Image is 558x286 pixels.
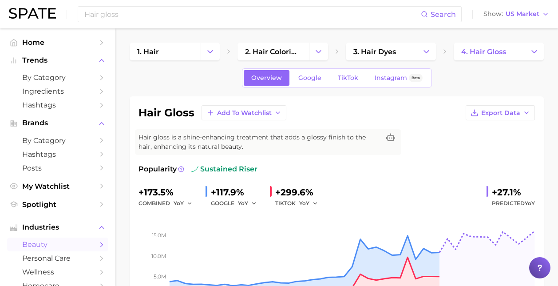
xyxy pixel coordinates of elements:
span: Google [298,74,321,82]
span: Spotlight [22,200,93,209]
div: +117.9% [211,185,263,199]
button: YoY [174,198,193,209]
span: personal care [22,254,93,262]
button: Change Category [417,43,436,60]
h1: hair gloss [139,107,194,118]
span: Ingredients [22,87,93,95]
span: YoY [174,199,184,207]
a: by Category [7,71,108,84]
a: 4. hair gloss [454,43,525,60]
span: Industries [22,223,93,231]
span: Show [483,12,503,16]
button: Export Data [466,105,535,120]
button: Change Category [201,43,220,60]
span: Beta [412,74,420,82]
span: wellness [22,268,93,276]
span: Home [22,38,93,47]
a: Google [291,70,329,86]
span: Export Data [481,109,520,117]
span: Brands [22,119,93,127]
span: by Category [22,136,93,145]
span: Instagram [375,74,407,82]
div: +299.6% [275,185,324,199]
button: ShowUS Market [481,8,551,20]
div: GOOGLE [211,198,263,209]
a: personal care [7,251,108,265]
a: Posts [7,161,108,175]
span: My Watchlist [22,182,93,191]
button: YoY [238,198,257,209]
span: Search [431,10,456,19]
a: Ingredients [7,84,108,98]
a: 2. hair coloring products [237,43,309,60]
span: 2. hair coloring products [245,48,301,56]
span: 1. hair [137,48,159,56]
a: Hashtags [7,147,108,161]
a: TikTok [330,70,366,86]
span: Add to Watchlist [217,109,272,117]
a: Home [7,36,108,49]
button: Brands [7,116,108,130]
div: +27.1% [492,185,535,199]
a: Hashtags [7,98,108,112]
div: TIKTOK [275,198,324,209]
button: Change Category [309,43,328,60]
span: Hashtags [22,101,93,109]
span: US Market [506,12,539,16]
span: Hashtags [22,150,93,159]
button: Industries [7,221,108,234]
a: Overview [244,70,289,86]
a: Spotlight [7,198,108,211]
span: Posts [22,164,93,172]
span: YoY [299,199,309,207]
span: Hair gloss is a shine-enhancing treatment that adds a glossy finish to the hair, enhancing its na... [139,133,380,151]
a: 1. hair [130,43,201,60]
span: beauty [22,240,93,249]
span: 4. hair gloss [461,48,506,56]
a: by Category [7,134,108,147]
img: SPATE [9,8,56,19]
a: wellness [7,265,108,279]
button: Trends [7,54,108,67]
span: YoY [238,199,248,207]
a: My Watchlist [7,179,108,193]
span: Overview [251,74,282,82]
span: Predicted [492,198,535,209]
button: Change Category [525,43,544,60]
div: combined [139,198,198,209]
span: Trends [22,56,93,64]
button: YoY [299,198,318,209]
div: +173.5% [139,185,198,199]
span: YoY [525,200,535,207]
span: sustained riser [191,164,257,175]
img: sustained riser [191,166,198,173]
button: Add to Watchlist [202,105,286,120]
span: TikTok [338,74,358,82]
input: Search here for a brand, industry, or ingredient [83,7,421,22]
a: InstagramBeta [367,70,430,86]
a: beauty [7,238,108,251]
a: 3. hair dyes [346,43,417,60]
span: 3. hair dyes [353,48,396,56]
span: by Category [22,73,93,82]
span: Popularity [139,164,177,175]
